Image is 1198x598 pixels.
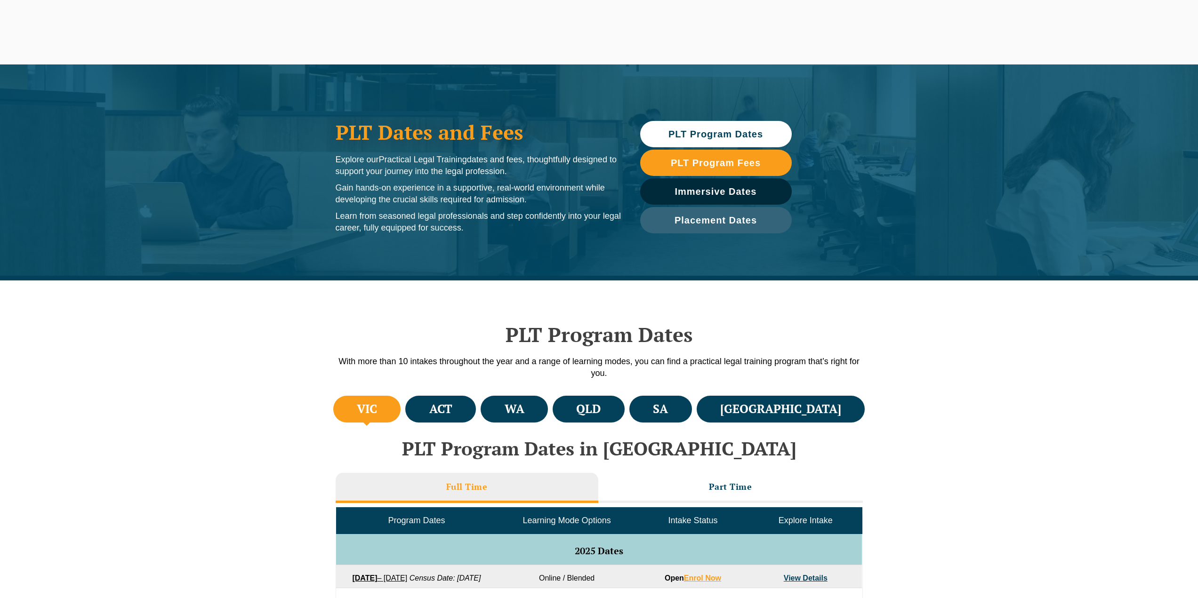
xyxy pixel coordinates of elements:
[446,481,488,492] h3: Full Time
[336,182,621,206] p: Gain hands-on experience in a supportive, real-world environment while developing the crucial ski...
[720,401,841,417] h4: [GEOGRAPHIC_DATA]
[729,24,787,64] a: CPD Programs
[653,401,668,417] h4: SA
[21,10,125,55] a: [PERSON_NAME] Centre for Law
[675,187,757,196] span: Immersive Dates
[671,158,761,167] span: PLT Program Fees
[1033,5,1072,15] a: 1300 039 031
[497,565,636,588] td: Online / Blended
[336,210,621,234] p: Learn from seasoned legal professionals and step confidently into your legal career, fully equipp...
[648,24,730,64] a: Practical Legal Training
[575,544,623,557] span: 2025 Dates
[665,574,721,582] strong: Open
[709,481,752,492] h3: Part Time
[576,401,601,417] h4: QLD
[1140,24,1177,64] a: Contact
[352,574,407,582] a: [DATE]– [DATE]
[948,5,1014,15] a: Pre-Recorded Webcasts
[675,215,757,225] span: Placement Dates
[331,323,868,346] h2: PLT Program Dates
[336,154,621,177] p: Explore our dates and fees, thoughtfully designed to support your journey into the legal profession.
[640,207,792,233] a: Placement Dates
[1053,24,1100,64] a: Venue Hire
[668,129,763,139] span: PLT Program Dates
[429,401,452,417] h4: ACT
[877,5,934,15] a: Book CPD Programs
[784,574,828,582] a: View Details
[787,24,887,64] a: Practice Management Course
[357,401,377,417] h4: VIC
[1100,24,1140,64] a: About Us
[813,5,868,15] a: PLT Learning Portal
[779,516,833,525] span: Explore Intake
[640,150,792,176] a: PLT Program Fees
[331,438,868,459] h2: PLT Program Dates in [GEOGRAPHIC_DATA]
[352,574,377,582] strong: [DATE]
[388,516,445,525] span: Program Dates
[668,516,717,525] span: Intake Status
[505,401,524,417] h4: WA
[523,516,611,525] span: Learning Mode Options
[887,24,969,64] a: Traineeship Workshops
[684,574,721,582] a: Enrol Now
[379,155,467,164] span: Practical Legal Training
[1036,7,1070,13] span: 1300 039 031
[640,121,792,147] a: PLT Program Dates
[336,120,621,144] h1: PLT Dates and Fees
[640,178,792,205] a: Immersive Dates
[410,574,481,582] em: Census Date: [DATE]
[331,356,868,379] p: With more than 10 intakes throughout the year and a range of learning modes, you can find a pract...
[969,24,1053,64] a: Medicare Billing Course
